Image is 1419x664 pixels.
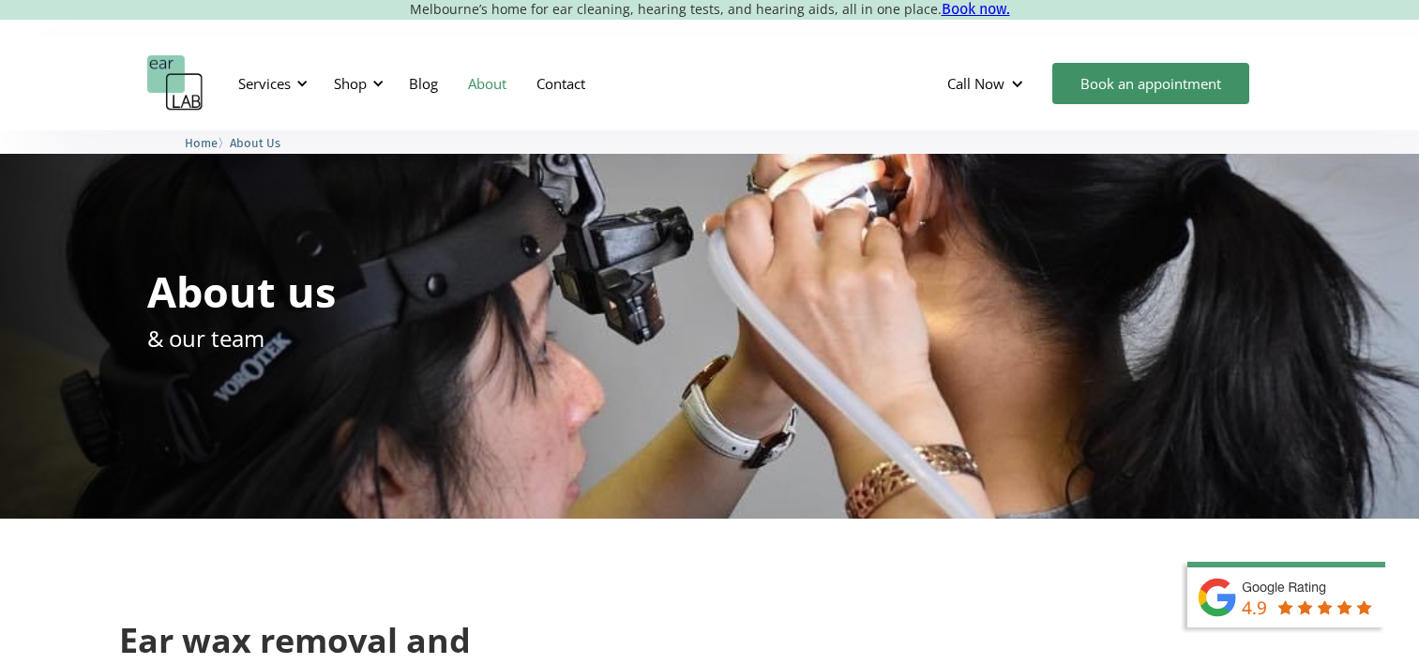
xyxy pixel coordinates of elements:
[185,136,218,150] span: Home
[147,322,264,355] p: & our team
[521,56,600,111] a: Contact
[147,270,336,312] h1: About us
[932,55,1043,112] div: Call Now
[323,55,389,112] div: Shop
[230,136,280,150] span: About Us
[947,74,1004,93] div: Call Now
[238,74,291,93] div: Services
[334,74,367,93] div: Shop
[394,56,453,111] a: Blog
[453,56,521,111] a: About
[185,133,230,153] li: 〉
[147,55,204,112] a: home
[230,133,280,151] a: About Us
[185,133,218,151] a: Home
[227,55,313,112] div: Services
[1052,63,1249,104] a: Book an appointment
